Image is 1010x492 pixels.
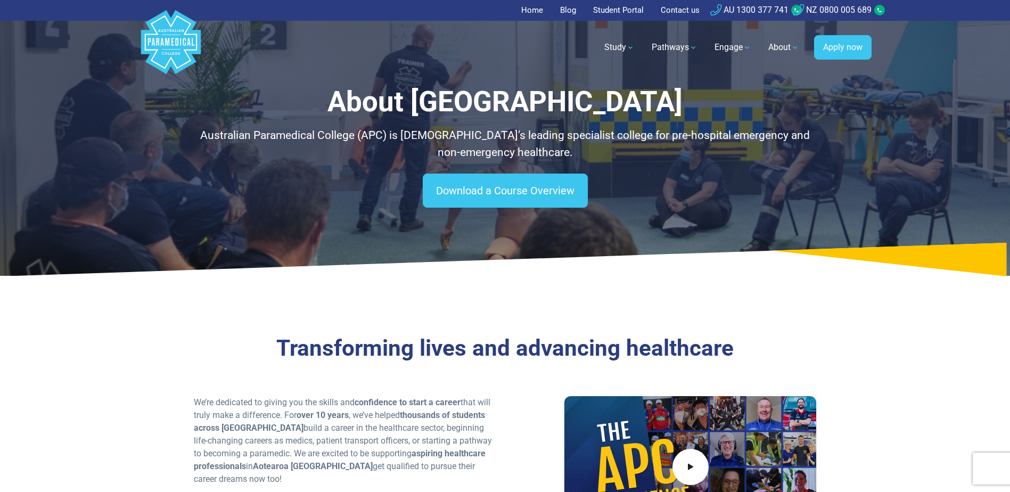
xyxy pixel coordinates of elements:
[423,174,588,208] a: Download a Course Overview
[297,410,349,420] strong: over 10 years
[645,32,704,62] a: Pathways
[708,32,758,62] a: Engage
[598,32,641,62] a: Study
[793,5,872,15] a: NZ 0800 005 689
[194,127,817,161] p: Australian Paramedical College (APC) is [DEMOGRAPHIC_DATA]’s leading specialist college for pre-h...
[762,32,806,62] a: About
[194,335,817,362] h3: Transforming lives and advancing healthcare
[710,5,789,15] a: AU 1300 377 741
[814,35,872,60] a: Apply now
[355,397,461,407] strong: confidence to start a career
[139,21,203,75] a: Australian Paramedical College
[194,396,499,486] p: We’re dedicated to giving you the skills and that will truly make a difference. For , we’ve helpe...
[194,85,817,119] h1: About [GEOGRAPHIC_DATA]
[253,461,373,471] strong: Aotearoa [GEOGRAPHIC_DATA]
